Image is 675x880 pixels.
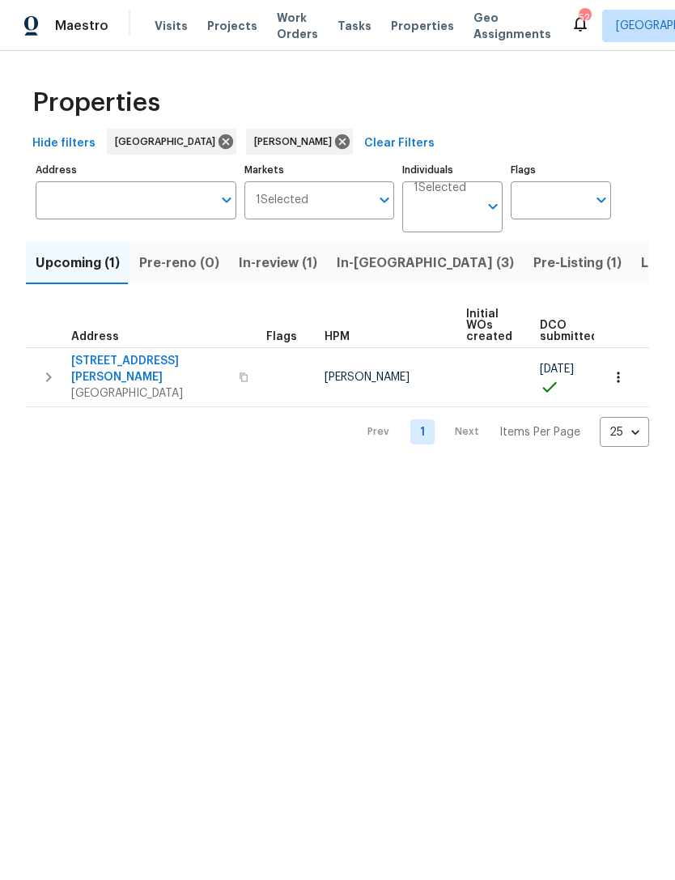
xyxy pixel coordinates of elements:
span: HPM [325,331,350,342]
span: [STREET_ADDRESS][PERSON_NAME] [71,353,229,385]
span: 1 Selected [256,193,308,207]
span: Pre-Listing (1) [533,252,622,274]
button: Open [373,189,396,211]
span: Clear Filters [364,134,435,154]
div: 52 [579,10,590,26]
span: Pre-reno (0) [139,252,219,274]
label: Address [36,165,236,175]
span: Properties [32,95,160,111]
span: Work Orders [277,10,318,42]
label: Flags [511,165,611,175]
span: DCO submitted [540,320,598,342]
span: Visits [155,18,188,34]
a: Goto page 1 [410,419,435,444]
button: Clear Filters [358,129,441,159]
span: Geo Assignments [473,10,551,42]
button: Open [482,195,504,218]
label: Markets [244,165,395,175]
label: Individuals [402,165,503,175]
p: Items Per Page [499,424,580,440]
span: [PERSON_NAME] [325,372,410,383]
span: Maestro [55,18,108,34]
span: Projects [207,18,257,34]
div: 25 [600,411,649,453]
button: Open [215,189,238,211]
span: Tasks [337,20,371,32]
span: 1 Selected [414,181,466,195]
span: [GEOGRAPHIC_DATA] [115,134,222,150]
span: [GEOGRAPHIC_DATA] [71,385,229,402]
span: Initial WOs created [466,308,512,342]
span: [DATE] [540,363,574,375]
nav: Pagination Navigation [352,417,649,447]
button: Hide filters [26,129,102,159]
span: Flags [266,331,297,342]
span: In-[GEOGRAPHIC_DATA] (3) [337,252,514,274]
span: Hide filters [32,134,96,154]
span: Address [71,331,119,342]
span: Upcoming (1) [36,252,120,274]
div: [PERSON_NAME] [246,129,353,155]
div: [GEOGRAPHIC_DATA] [107,129,236,155]
button: Open [590,189,613,211]
span: In-review (1) [239,252,317,274]
span: [PERSON_NAME] [254,134,338,150]
span: Properties [391,18,454,34]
